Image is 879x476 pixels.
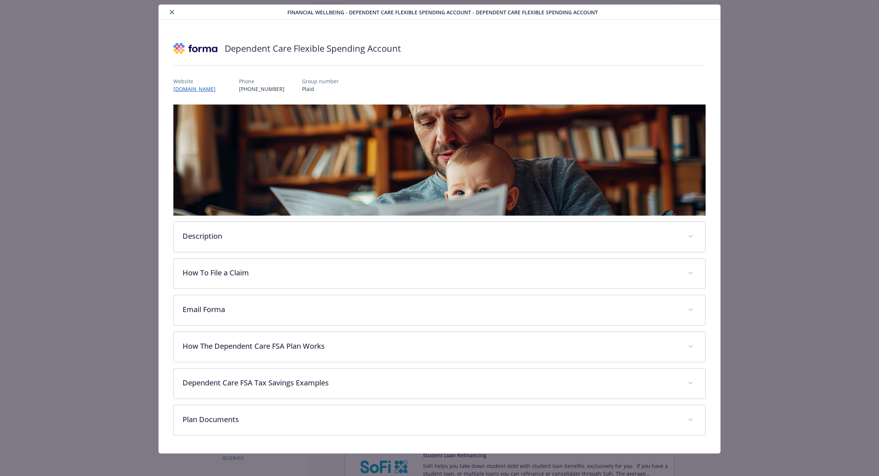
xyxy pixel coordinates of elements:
[173,85,221,92] a: [DOMAIN_NAME]
[183,377,679,388] p: Dependent Care FSA Tax Savings Examples
[173,77,221,85] p: Website
[239,85,284,93] p: [PHONE_NUMBER]
[88,4,791,454] div: details for plan Financial Wellbeing - Dependent Care Flexible Spending Account - Dependent Care ...
[302,85,339,93] p: Plaid
[287,8,598,16] span: Financial Wellbeing - Dependent Care Flexible Spending Account - Dependent Care Flexible Spending...
[183,231,679,242] p: Description
[239,77,284,85] p: Phone
[168,8,176,17] button: close
[174,405,706,435] div: Plan Documents
[173,37,217,59] img: Forma, Inc.
[183,304,679,315] p: Email Forma
[302,77,339,85] p: Group number
[174,295,706,325] div: Email Forma
[174,369,706,399] div: Dependent Care FSA Tax Savings Examples
[174,222,706,252] div: Description
[183,414,679,425] p: Plan Documents
[174,259,706,289] div: How To File a Claim
[174,332,706,362] div: How The Dependent Care FSA Plan Works
[183,341,679,352] p: How The Dependent Care FSA Plan Works
[225,42,401,55] h2: Dependent Care Flexible Spending Account
[183,267,679,278] p: How To File a Claim
[173,105,706,216] img: banner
